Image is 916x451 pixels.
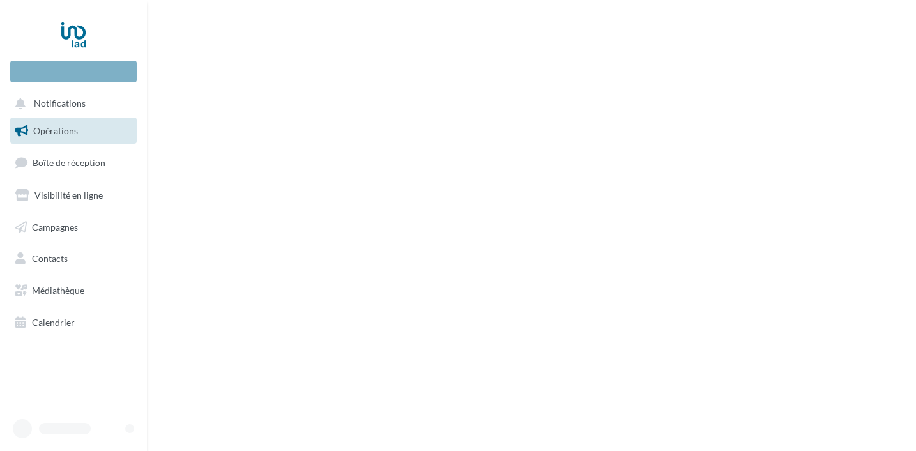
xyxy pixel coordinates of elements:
[10,61,137,82] div: Nouvelle campagne
[8,182,139,209] a: Visibilité en ligne
[8,214,139,241] a: Campagnes
[32,221,78,232] span: Campagnes
[8,309,139,336] a: Calendrier
[32,253,68,264] span: Contacts
[8,118,139,144] a: Opérations
[33,125,78,136] span: Opérations
[8,149,139,176] a: Boîte de réception
[32,317,75,328] span: Calendrier
[32,285,84,296] span: Médiathèque
[8,277,139,304] a: Médiathèque
[34,190,103,201] span: Visibilité en ligne
[34,98,86,109] span: Notifications
[33,157,105,168] span: Boîte de réception
[8,245,139,272] a: Contacts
